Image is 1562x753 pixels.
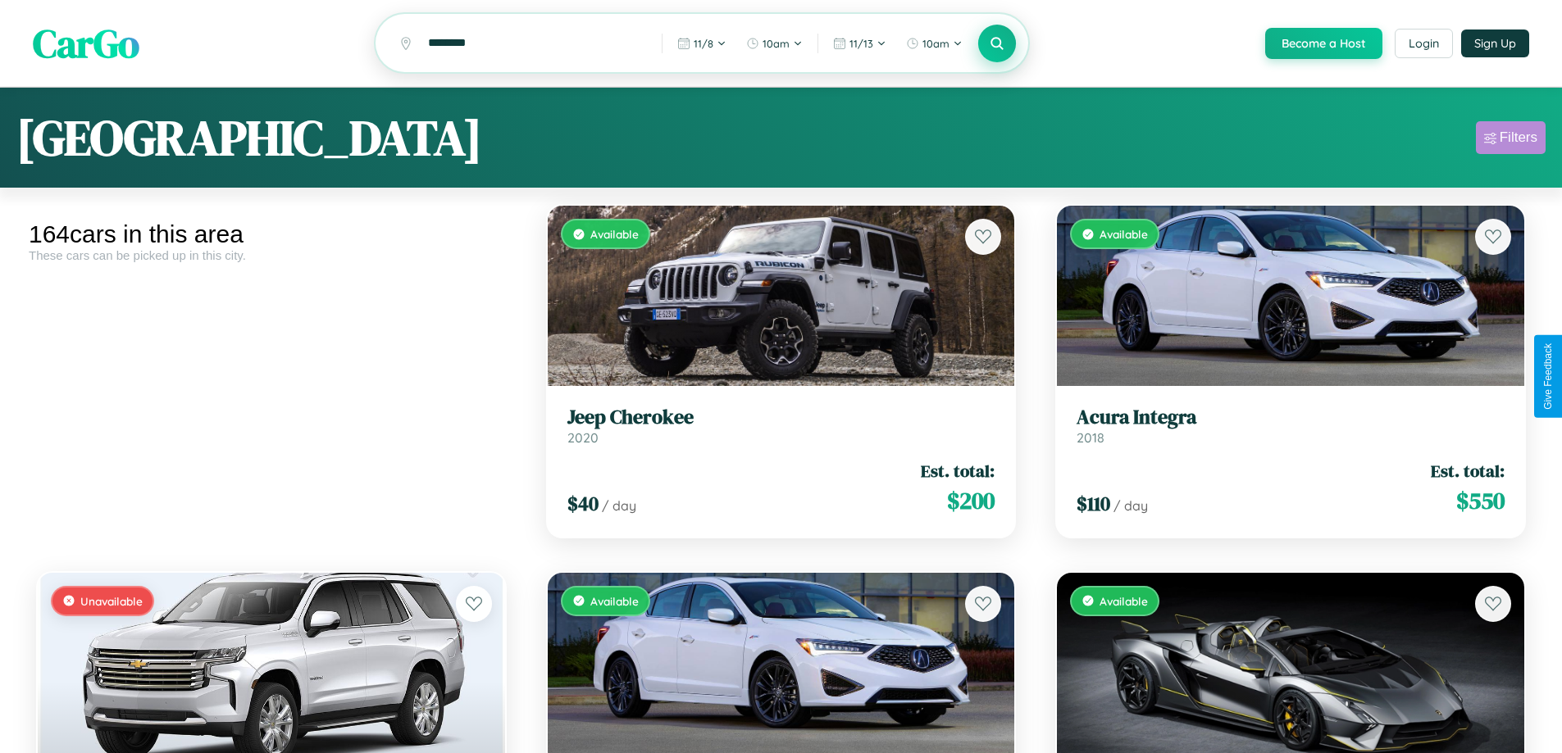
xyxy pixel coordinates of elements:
[1100,227,1148,241] span: Available
[1456,484,1505,517] span: $ 550
[590,594,639,608] span: Available
[567,406,995,446] a: Jeep Cherokee2020
[602,497,636,514] span: / day
[1476,121,1546,154] button: Filters
[922,37,949,50] span: 10am
[1077,490,1110,517] span: $ 110
[1100,594,1148,608] span: Available
[921,459,995,483] span: Est. total:
[898,30,971,57] button: 10am
[1461,29,1529,57] button: Sign Up
[1077,406,1505,429] h3: Acura Integra
[1395,29,1453,58] button: Login
[947,484,995,517] span: $ 200
[567,406,995,429] h3: Jeep Cherokee
[80,594,143,608] span: Unavailable
[1077,406,1505,446] a: Acura Integra2018
[763,37,790,50] span: 10am
[567,490,599,517] span: $ 40
[567,429,599,446] span: 2020
[1542,343,1554,410] div: Give Feedback
[1431,459,1505,483] span: Est. total:
[849,37,873,50] span: 11 / 13
[1500,129,1537,146] div: Filters
[16,104,482,171] h1: [GEOGRAPHIC_DATA]
[738,30,811,57] button: 10am
[29,220,514,248] div: 164 cars in this area
[29,248,514,262] div: These cars can be picked up in this city.
[590,227,639,241] span: Available
[33,16,139,70] span: CarGo
[1113,497,1148,514] span: / day
[825,30,895,57] button: 11/13
[669,30,735,57] button: 11/8
[1077,429,1104,446] span: 2018
[694,37,713,50] span: 11 / 8
[1265,28,1382,59] button: Become a Host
